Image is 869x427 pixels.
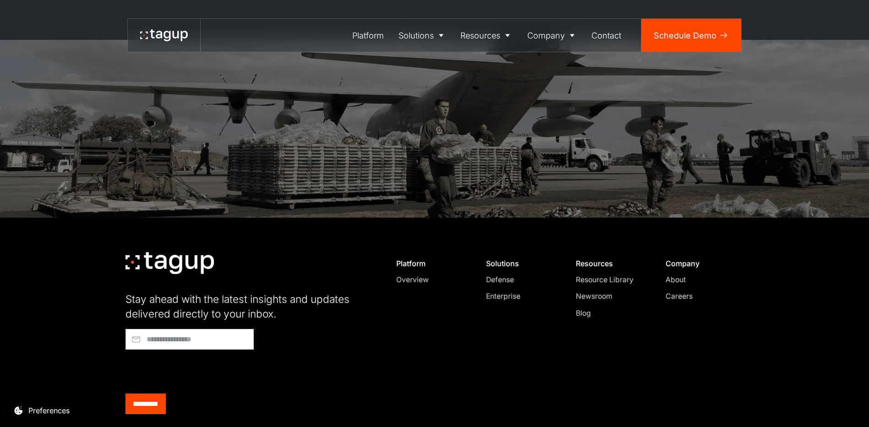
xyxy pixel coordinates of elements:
form: Footer - Early Access [126,329,373,414]
a: About [666,274,736,285]
a: Resources [454,19,520,52]
div: Preferences [28,405,70,416]
a: Enterprise [486,291,556,302]
div: Company [527,29,565,42]
a: Defense [486,274,556,285]
a: Platform [345,19,392,52]
a: Newsroom [576,291,646,302]
a: Schedule Demo [641,19,741,52]
div: Resources [460,29,500,42]
a: Blog [576,308,646,319]
a: Careers [666,291,736,302]
div: Schedule Demo [654,29,716,42]
div: Stay ahead with the latest insights and updates delivered directly to your inbox. [126,292,373,321]
div: Resources [576,259,646,268]
div: Platform [352,29,384,42]
div: Platform [396,259,466,268]
div: Solutions [399,29,434,42]
a: Solutions [391,19,454,52]
div: Company [666,259,736,268]
a: Contact [585,19,629,52]
a: Resource Library [576,274,646,285]
div: Solutions [486,259,556,268]
a: Overview [396,274,466,285]
iframe: reCAPTCHA [126,354,265,389]
div: Contact [591,29,621,42]
a: Company [520,19,585,52]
